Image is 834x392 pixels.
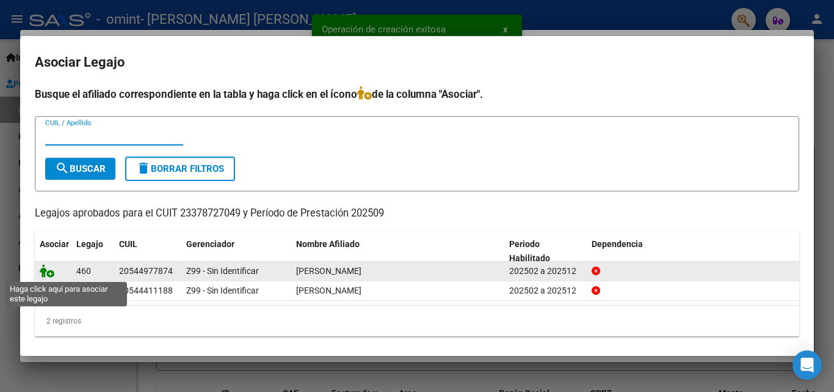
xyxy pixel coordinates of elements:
span: Asociar [40,239,69,249]
span: 666 [76,286,91,295]
span: Borrar Filtros [136,163,224,174]
div: Open Intercom Messenger [792,350,822,380]
div: 202502 a 202512 [509,284,582,298]
datatable-header-cell: Legajo [71,231,114,272]
div: 2 registros [35,306,799,336]
datatable-header-cell: Gerenciador [181,231,291,272]
div: 20544411188 [119,284,173,298]
mat-icon: search [55,161,70,176]
span: Legajo [76,239,103,249]
datatable-header-cell: CUIL [114,231,181,272]
div: 20544977874 [119,264,173,278]
span: Dependencia [592,239,643,249]
button: Borrar Filtros [125,157,235,181]
span: Periodo Habilitado [509,239,550,263]
span: Z99 - Sin Identificar [186,266,259,276]
p: Legajos aprobados para el CUIT 23378727049 y Período de Prestación 202509 [35,206,799,221]
h4: Busque el afiliado correspondiente en la tabla y haga click en el ícono de la columna "Asociar". [35,86,799,102]
datatable-header-cell: Dependencia [587,231,800,272]
datatable-header-cell: Nombre Afiliado [291,231,504,272]
span: Nombre Afiliado [296,239,360,249]
h2: Asociar Legajo [35,51,799,74]
span: MARTINEZ CIRO [296,266,361,276]
button: Buscar [45,158,115,180]
span: CUIL [119,239,137,249]
div: 202502 a 202512 [509,264,582,278]
mat-icon: delete [136,161,151,176]
span: 460 [76,266,91,276]
span: Z99 - Sin Identificar [186,286,259,295]
span: Buscar [55,163,106,174]
span: ASTUDILLO EMILIANO [296,286,361,295]
span: Gerenciador [186,239,234,249]
datatable-header-cell: Asociar [35,231,71,272]
datatable-header-cell: Periodo Habilitado [504,231,587,272]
